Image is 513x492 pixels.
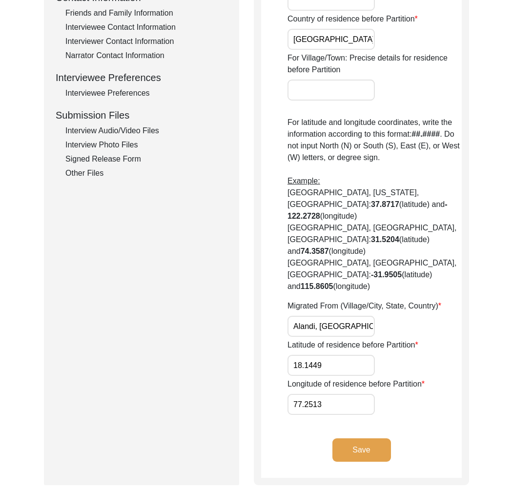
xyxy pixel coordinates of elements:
label: Migrated From (Village/City, State, Country) [287,300,441,312]
div: Submission Files [56,108,227,123]
b: -31.9505 [371,270,402,279]
label: Latitude of residence before Partition [287,339,418,351]
label: Country of residence before Partition [287,13,418,25]
div: Interviewee Preferences [65,87,227,99]
span: Example: [287,177,320,185]
b: ##.#### [411,130,440,138]
div: Interviewee Preferences [56,70,227,85]
div: Narrator Contact Information [65,50,227,61]
b: 115.8605 [301,282,333,290]
b: 74.3587 [301,247,329,255]
div: Friends and Family Information [65,7,227,19]
div: Signed Release Form [65,153,227,165]
p: For latitude and longitude coordinates, write the information according to this format: . Do not ... [287,117,462,292]
div: Interviewee Contact Information [65,21,227,33]
div: Interviewer Contact Information [65,36,227,47]
b: 31.5204 [371,235,399,244]
div: Other Files [65,167,227,179]
b: 37.8717 [371,200,399,208]
div: Interview Audio/Video Files [65,125,227,137]
label: Longitude of residence before Partition [287,378,425,390]
button: Save [332,438,391,462]
div: Interview Photo Files [65,139,227,151]
label: For Village/Town: Precise details for residence before Partition [287,52,462,76]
